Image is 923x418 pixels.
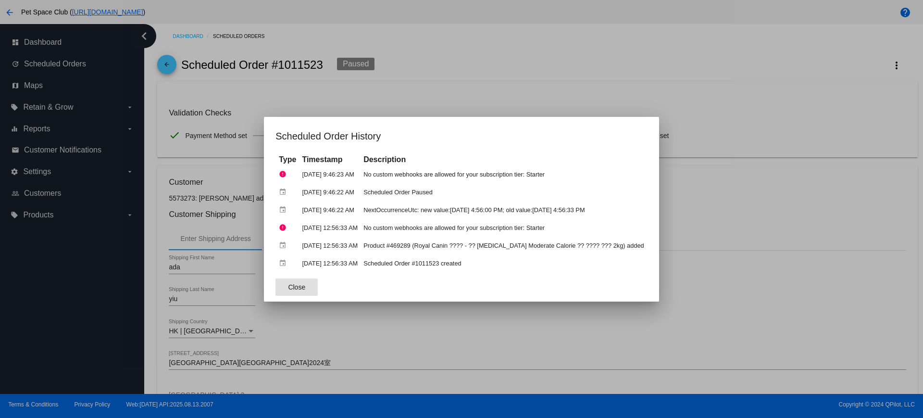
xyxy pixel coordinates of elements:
[279,238,290,253] mat-icon: event
[361,237,647,254] td: Product #469289 (Royal Canin ???? - ?? [MEDICAL_DATA] Moderate Calorie ?? ???? ??? 2kg) added
[279,256,290,271] mat-icon: event
[361,255,647,272] td: Scheduled Order #1011523 created
[361,166,647,183] td: No custom webhooks are allowed for your subscription tier: Starter
[299,255,360,272] td: [DATE] 12:56:33 AM
[279,220,290,235] mat-icon: error
[288,283,305,291] span: Close
[299,154,360,165] th: Timestamp
[361,219,647,236] td: No custom webhooks are allowed for your subscription tier: Starter
[299,237,360,254] td: [DATE] 12:56:33 AM
[299,219,360,236] td: [DATE] 12:56:33 AM
[299,166,360,183] td: [DATE] 9:46:23 AM
[279,185,290,200] mat-icon: event
[279,203,290,217] mat-icon: event
[275,279,318,296] button: Close dialog
[279,167,290,182] mat-icon: error
[299,202,360,218] td: [DATE] 9:46:22 AM
[361,184,647,201] td: Scheduled Order Paused
[299,184,360,201] td: [DATE] 9:46:22 AM
[276,154,299,165] th: Type
[275,128,647,144] h1: Scheduled Order History
[361,202,647,218] td: NextOccurrenceUtc: new value:[DATE] 4:56:00 PM; old value:[DATE] 4:56:33 PM
[361,154,647,165] th: Description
